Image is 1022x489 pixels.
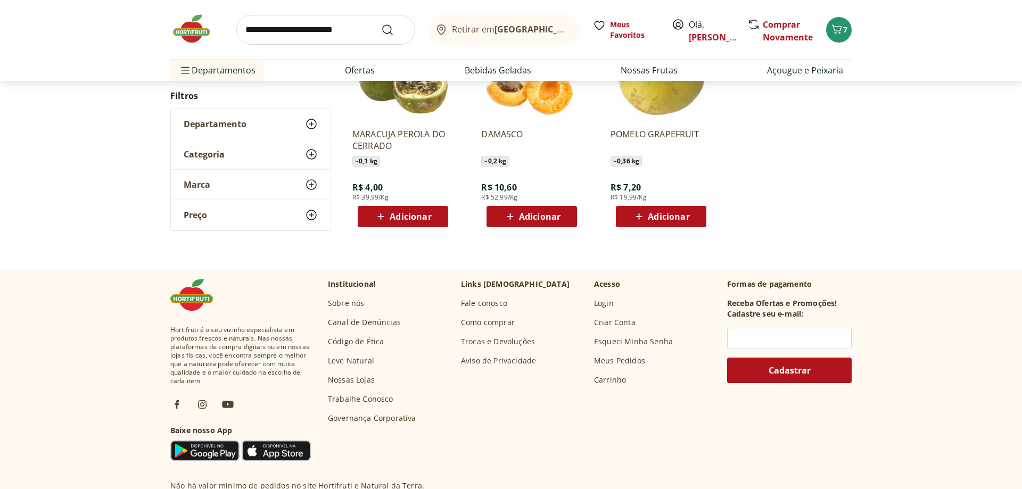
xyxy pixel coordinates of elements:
p: Formas de pagamento [727,279,852,289]
span: R$ 39,99/Kg [352,193,389,202]
a: Leve Natural [328,355,374,366]
button: Categoria [171,139,331,169]
h3: Baixe nosso App [170,425,311,436]
span: Departamentos [179,57,256,83]
a: Nossas Lojas [328,375,375,385]
span: Hortifruti é o seu vizinho especialista em produtos frescos e naturais. Nas nossas plataformas de... [170,326,311,385]
h3: Cadastre seu e-mail: [727,309,803,319]
span: Adicionar [648,212,689,221]
a: Login [594,298,614,309]
span: Retirar em [452,24,570,34]
a: Código de Ética [328,336,384,347]
button: Carrinho [826,17,852,43]
span: Adicionar [390,212,431,221]
a: Como comprar [461,317,515,328]
span: ~ 0,1 kg [352,156,380,167]
button: Submit Search [381,23,407,36]
span: Meus Favoritos [610,19,659,40]
a: Nossas Frutas [621,64,678,77]
span: Olá, [689,18,736,44]
p: Links [DEMOGRAPHIC_DATA] [461,279,570,289]
button: Departamento [171,109,331,139]
img: Hortifruti [170,279,224,311]
h3: Receba Ofertas e Promoções! [727,298,837,309]
a: [PERSON_NAME] [689,31,758,43]
span: R$ 52,99/Kg [481,193,517,202]
a: MARACUJA PEROLA DO CERRADO [352,128,454,152]
button: Preço [171,200,331,230]
a: Sobre nós [328,298,364,309]
a: Trabalhe Conosco [328,394,393,404]
button: Adicionar [487,206,577,227]
button: Adicionar [616,206,706,227]
span: Cadastrar [769,366,811,375]
p: Institucional [328,279,375,289]
a: Meus Favoritos [593,19,659,40]
button: Menu [179,57,192,83]
a: Açougue e Peixaria [767,64,843,77]
a: Carrinho [594,375,626,385]
span: R$ 7,20 [611,181,641,193]
a: Ofertas [345,64,375,77]
a: Fale conosco [461,298,507,309]
span: R$ 10,60 [481,181,516,193]
a: Canal de Denúncias [328,317,401,328]
p: Acesso [594,279,620,289]
a: Esqueci Minha Senha [594,336,673,347]
button: Cadastrar [727,358,852,383]
a: Trocas e Devoluções [461,336,535,347]
img: ytb [221,398,234,411]
button: Marca [171,170,331,200]
b: [GEOGRAPHIC_DATA]/[GEOGRAPHIC_DATA] [494,23,674,35]
a: Meus Pedidos [594,355,645,366]
a: Aviso de Privacidade [461,355,536,366]
span: R$ 19,99/Kg [611,193,647,202]
img: Hortifruti [170,13,224,45]
a: Governança Corporativa [328,413,416,424]
span: Preço [184,210,207,220]
a: Comprar Novamente [763,19,813,43]
span: R$ 4,00 [352,181,383,193]
span: ~ 0,36 kg [611,156,642,167]
span: Categoria [184,149,225,160]
span: Adicionar [519,212,561,221]
img: App Store Icon [242,440,311,461]
a: Bebidas Geladas [465,64,531,77]
h2: Filtros [170,85,331,106]
span: ~ 0,2 kg [481,156,509,167]
img: fb [170,398,183,411]
button: Retirar em[GEOGRAPHIC_DATA]/[GEOGRAPHIC_DATA] [428,15,580,45]
span: 7 [843,24,847,35]
span: Departamento [184,119,246,129]
img: Google Play Icon [170,440,240,461]
span: Marca [184,179,210,190]
img: ig [196,398,209,411]
a: Criar Conta [594,317,636,328]
a: POMELO GRAPEFRUIT [611,128,712,152]
button: Adicionar [358,206,448,227]
input: search [236,15,415,45]
a: DAMASCO [481,128,582,152]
